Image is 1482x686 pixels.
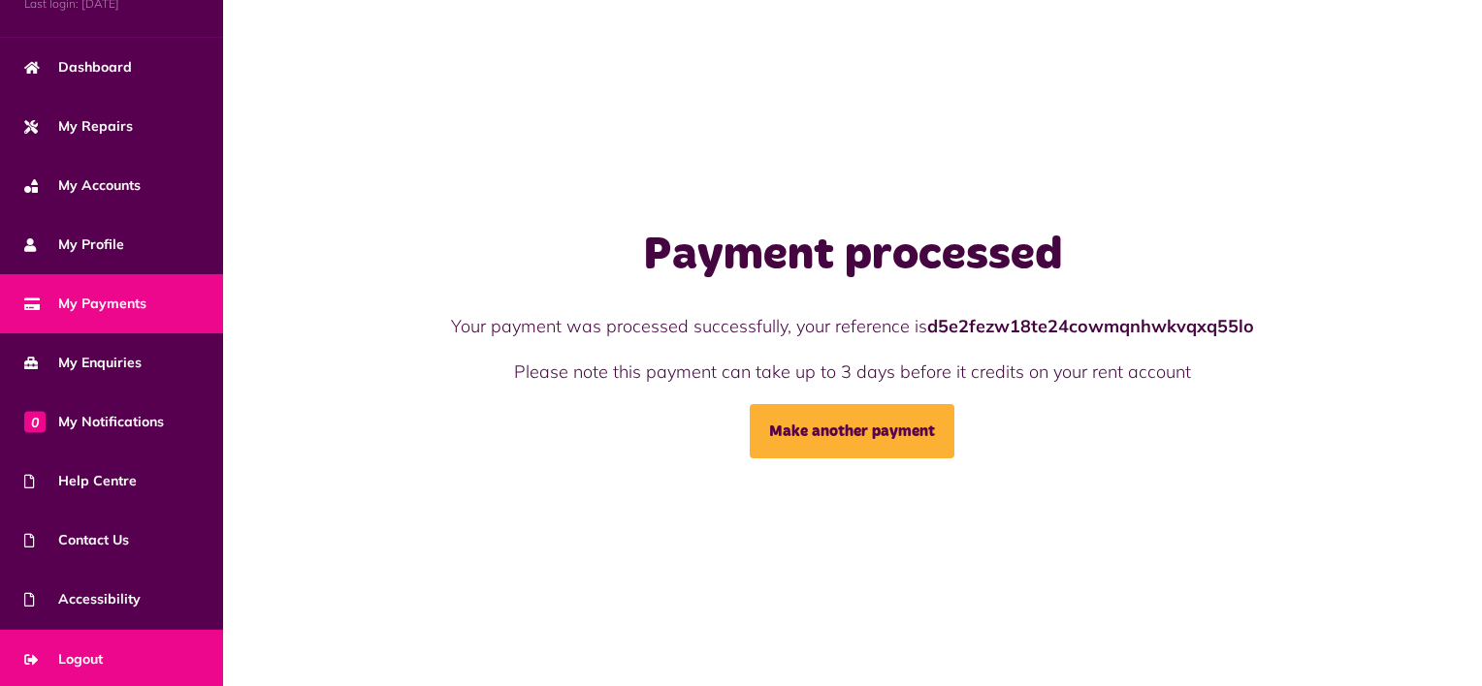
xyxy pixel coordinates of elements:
span: My Accounts [24,175,141,196]
p: Your payment was processed successfully, your reference is [424,313,1282,339]
span: Contact Us [24,530,129,550]
span: Help Centre [24,471,137,491]
span: Dashboard [24,57,132,78]
strong: d5e2fezw18te24cowmqnhwkvqxq55lo [927,315,1254,337]
span: My Repairs [24,116,133,137]
span: My Payments [24,294,146,314]
span: My Notifications [24,412,164,432]
span: Accessibility [24,589,141,609]
span: 0 [24,411,46,432]
span: Logout [24,649,103,670]
span: My Enquiries [24,353,142,373]
span: My Profile [24,234,124,255]
h1: Payment processed [424,228,1282,284]
p: Please note this payment can take up to 3 days before it credits on your rent account [424,359,1282,385]
a: Make another payment [750,404,954,458]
